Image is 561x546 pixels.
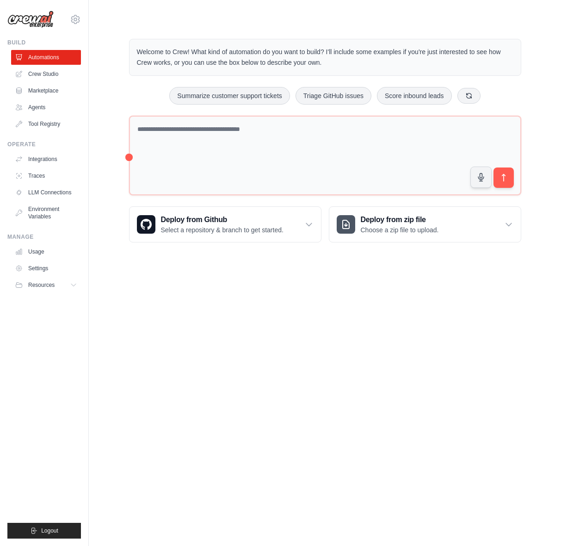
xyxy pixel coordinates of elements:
button: Triage GitHub issues [296,87,371,105]
a: Agents [11,100,81,115]
a: Settings [11,261,81,276]
div: Build [7,39,81,46]
p: Choose a zip file to upload. [361,225,439,235]
button: Logout [7,523,81,539]
p: Select a repository & branch to get started. [161,225,284,235]
button: Resources [11,278,81,292]
img: Logo [7,11,54,28]
span: Resources [28,281,55,289]
a: Traces [11,168,81,183]
a: Environment Variables [11,202,81,224]
span: Logout [41,527,58,534]
div: Operate [7,141,81,148]
a: Tool Registry [11,117,81,131]
a: Automations [11,50,81,65]
button: Score inbound leads [377,87,452,105]
button: Summarize customer support tickets [169,87,290,105]
a: Crew Studio [11,67,81,81]
a: Integrations [11,152,81,167]
a: LLM Connections [11,185,81,200]
a: Usage [11,244,81,259]
div: Manage [7,233,81,241]
h3: Deploy from Github [161,214,284,225]
p: Welcome to Crew! What kind of automation do you want to build? I'll include some examples if you'... [137,47,513,68]
a: Marketplace [11,83,81,98]
h3: Deploy from zip file [361,214,439,225]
